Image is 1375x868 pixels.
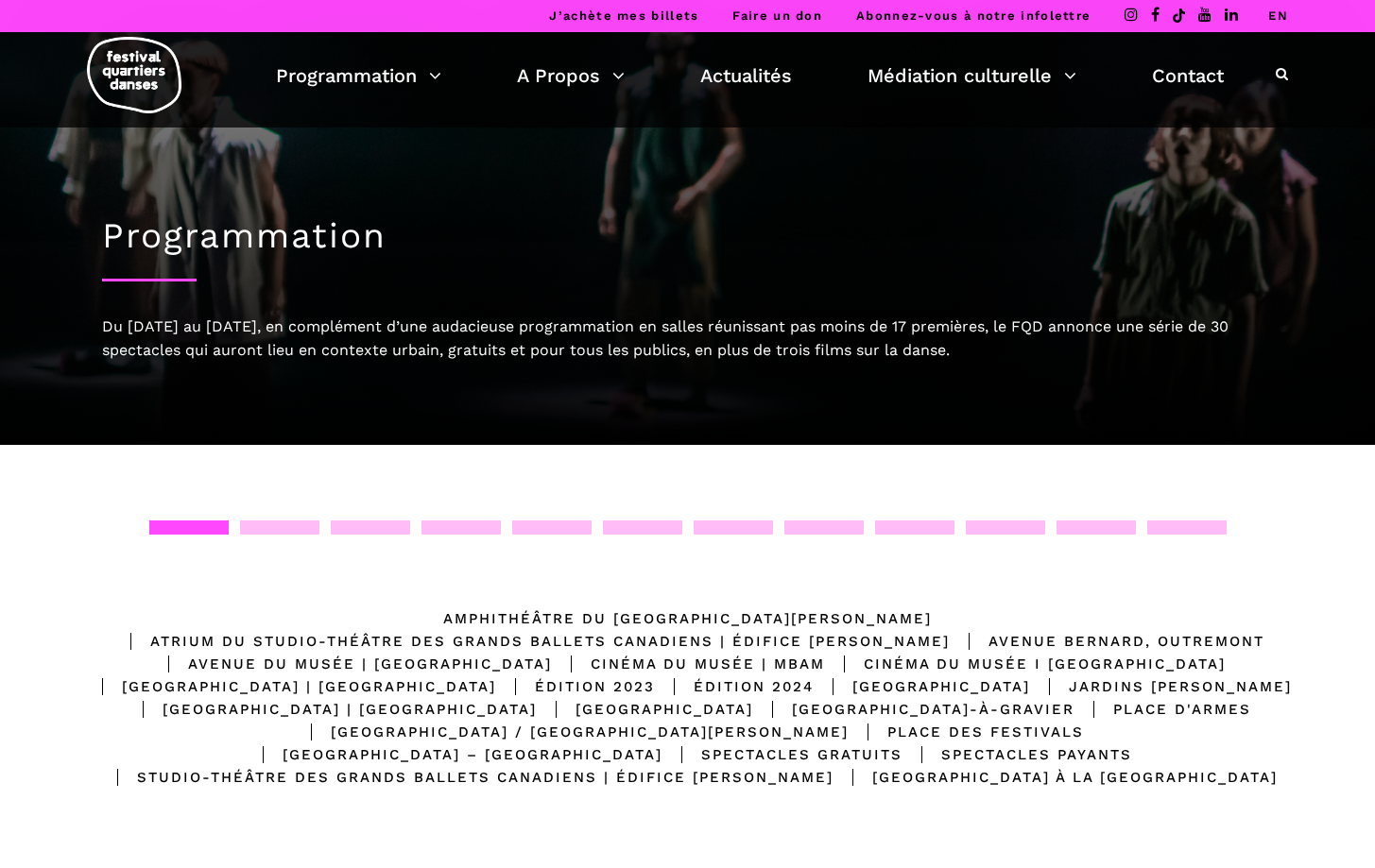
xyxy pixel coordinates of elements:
div: [GEOGRAPHIC_DATA] | [GEOGRAPHIC_DATA] [83,675,496,698]
div: Cinéma du Musée I [GEOGRAPHIC_DATA] [825,653,1226,675]
div: [GEOGRAPHIC_DATA] [814,675,1030,698]
div: Édition 2023 [496,675,655,698]
div: Studio-Théâtre des Grands Ballets Canadiens | Édifice [PERSON_NAME] [98,766,834,789]
a: Actualités [700,60,792,92]
div: Amphithéâtre du [GEOGRAPHIC_DATA][PERSON_NAME] [443,607,932,630]
div: Jardins [PERSON_NAME] [1030,675,1292,698]
div: Place d'Armes [1074,698,1251,721]
a: A Propos [517,60,625,92]
div: Avenue Bernard, Outremont [950,630,1264,653]
div: [GEOGRAPHIC_DATA] [537,698,753,721]
div: [GEOGRAPHIC_DATA]-à-Gravier [753,698,1074,721]
a: Programmation [276,60,441,92]
div: [GEOGRAPHIC_DATA] | [GEOGRAPHIC_DATA] [124,698,537,721]
div: [GEOGRAPHIC_DATA] / [GEOGRAPHIC_DATA][PERSON_NAME] [292,721,849,743]
h1: Programmation [102,215,1274,257]
div: Avenue du Musée | [GEOGRAPHIC_DATA] [149,653,552,675]
a: Contact [1152,60,1224,92]
div: Atrium du Studio-Théâtre des Grands Ballets Canadiens | Édifice [PERSON_NAME] [112,630,950,653]
a: Abonnez-vous à notre infolettre [856,9,1091,23]
div: Spectacles Payants [902,743,1132,766]
img: logo-fqd-med [87,37,181,113]
div: Place des Festivals [849,721,1084,743]
a: Médiation culturelle [868,60,1076,92]
div: Spectacles gratuits [662,743,902,766]
a: J’achète mes billets [549,9,698,23]
div: [GEOGRAPHIC_DATA] – [GEOGRAPHIC_DATA] [244,743,662,766]
div: Édition 2024 [655,675,814,698]
div: [GEOGRAPHIC_DATA] à la [GEOGRAPHIC_DATA] [834,766,1278,789]
a: Faire un don [732,9,822,23]
a: EN [1268,9,1288,23]
div: Cinéma du Musée | MBAM [552,653,825,675]
div: Du [DATE] au [DATE], en complément d’une audacieuse programmation en salles réunissant pas moins ... [102,315,1274,363]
